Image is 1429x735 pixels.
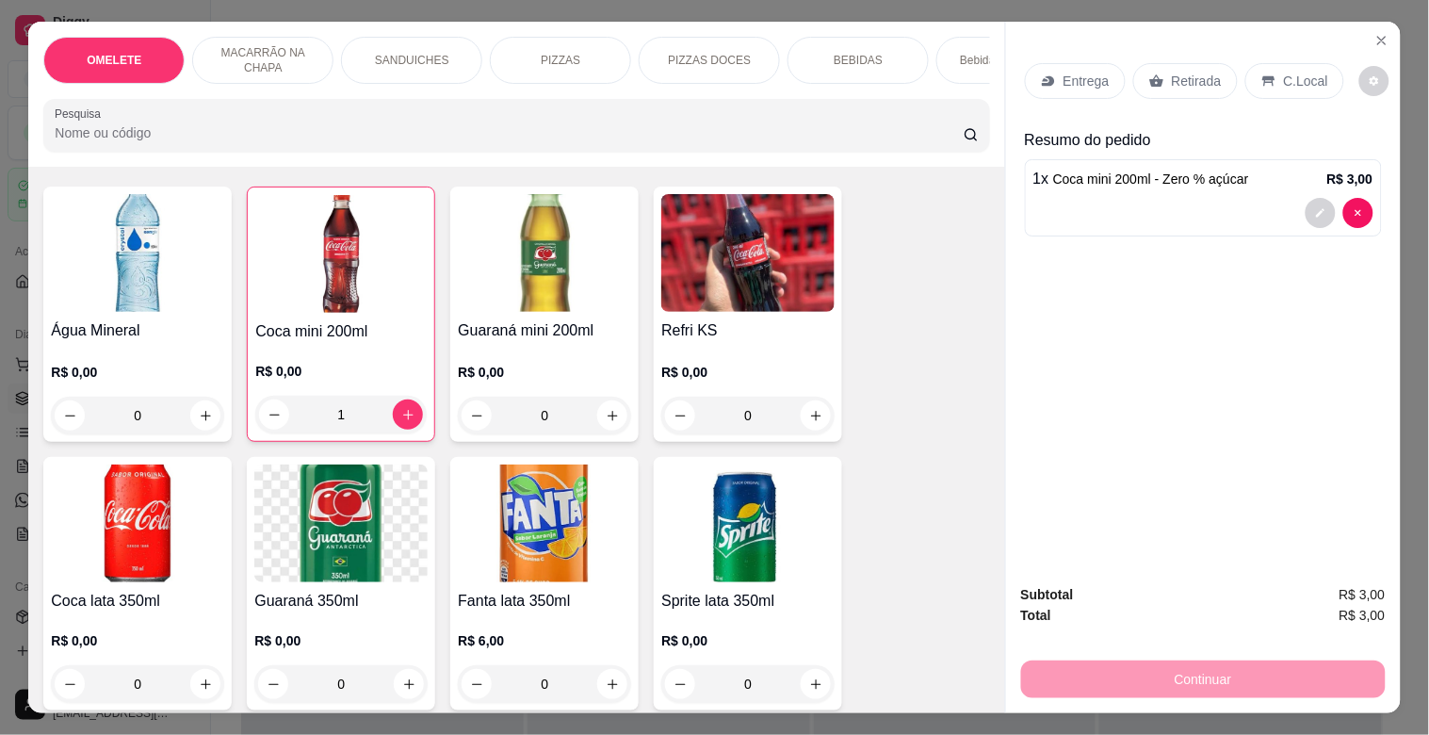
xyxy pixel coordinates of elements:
h4: Fanta lata 350ml [458,590,631,612]
p: PIZZAS [541,53,580,68]
img: product-image [458,194,631,312]
button: decrease-product-quantity [1343,198,1373,228]
input: Pesquisa [55,123,964,142]
h4: Água Mineral [51,319,224,342]
p: OMELETE [87,53,141,68]
img: product-image [254,465,428,582]
img: product-image [255,195,427,313]
button: decrease-product-quantity [462,669,492,699]
span: Coca mini 200ml - Zero % açúcar [1053,171,1249,187]
p: R$ 0,00 [661,363,835,382]
p: R$ 0,00 [661,631,835,650]
h4: Coca mini 200ml [255,320,427,343]
p: R$ 3,00 [1327,170,1373,188]
p: 1 x [1033,168,1249,190]
p: Retirada [1172,72,1222,90]
img: product-image [51,194,224,312]
button: Close [1367,25,1397,56]
h4: Guaraná mini 200ml [458,319,631,342]
button: decrease-product-quantity [1359,66,1389,96]
strong: Total [1021,608,1051,623]
p: Entrega [1064,72,1110,90]
p: SANDUICHES [375,53,449,68]
span: R$ 3,00 [1340,605,1386,626]
p: R$ 0,00 [51,631,224,650]
button: decrease-product-quantity [1306,198,1336,228]
img: product-image [661,465,835,582]
p: Bebidas Alcoólicas [960,53,1054,68]
span: R$ 3,00 [1340,584,1386,605]
h4: Sprite lata 350ml [661,590,835,612]
p: R$ 6,00 [458,631,631,650]
strong: Subtotal [1021,587,1074,602]
p: MACARRÃO NA CHAPA [208,45,317,75]
img: product-image [661,194,835,312]
img: product-image [51,465,224,582]
p: R$ 0,00 [255,362,427,381]
p: PIZZAS DOCES [668,53,751,68]
label: Pesquisa [55,106,107,122]
h4: Refri KS [661,319,835,342]
h4: Guaraná 350ml [254,590,428,612]
p: C.Local [1284,72,1328,90]
p: Resumo do pedido [1025,129,1382,152]
p: BEBIDAS [834,53,883,68]
p: R$ 0,00 [458,363,631,382]
p: R$ 0,00 [51,363,224,382]
p: R$ 0,00 [254,631,428,650]
button: increase-product-quantity [597,669,627,699]
img: product-image [458,465,631,582]
h4: Coca lata 350ml [51,590,224,612]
